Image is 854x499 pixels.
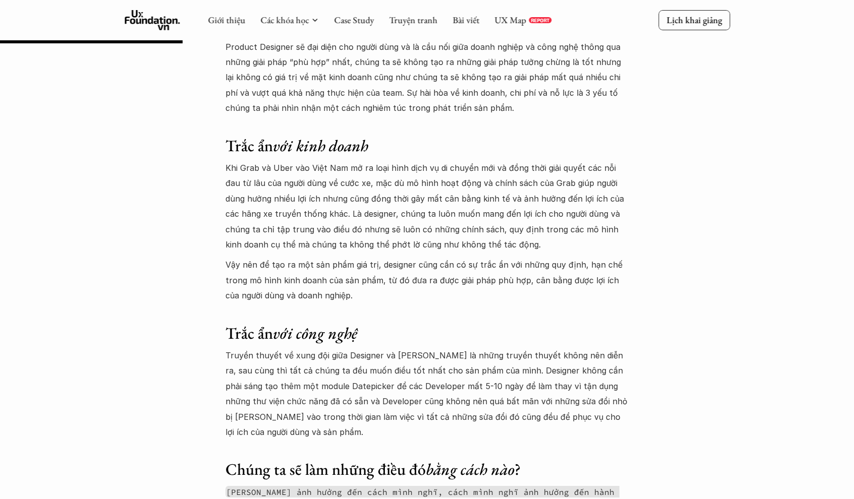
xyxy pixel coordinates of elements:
[225,39,629,116] p: Product Designer sẽ đại diện cho người dùng và là cầu nối giữa doanh nghiệp và công nghệ thông qu...
[273,323,357,344] em: với công nghệ
[666,14,722,26] p: Lịch khai giảng
[389,14,437,26] a: Truyện tranh
[452,14,479,26] a: Bài viết
[225,160,629,252] p: Khi Grab và Uber vào Việt Nam mở ra loại hình dịch vụ di chuyển mới và đồng thời giải quyết các n...
[531,17,549,23] p: REPORT
[225,257,629,303] p: Vậy nên để tạo ra một sản phẩm giá trị, designer cũng cần có sự trắc ẩn với những quy định, hạn c...
[260,14,309,26] a: Các khóa học
[658,10,730,30] a: Lịch khai giảng
[225,460,629,479] h3: Chúng ta sẽ làm những điều đó ?
[494,14,526,26] a: UX Map
[273,135,368,156] em: với kinh doanh
[225,324,629,343] h3: Trắc ẩn
[334,14,374,26] a: Case Study
[225,136,629,155] h3: Trắc ẩn
[426,459,515,480] em: bằng cách nào
[225,348,629,440] p: Truyền thuyết về xung đội giữa Designer và [PERSON_NAME] là những truyền thuyết không nên diễn ra...
[208,14,245,26] a: Giới thiệu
